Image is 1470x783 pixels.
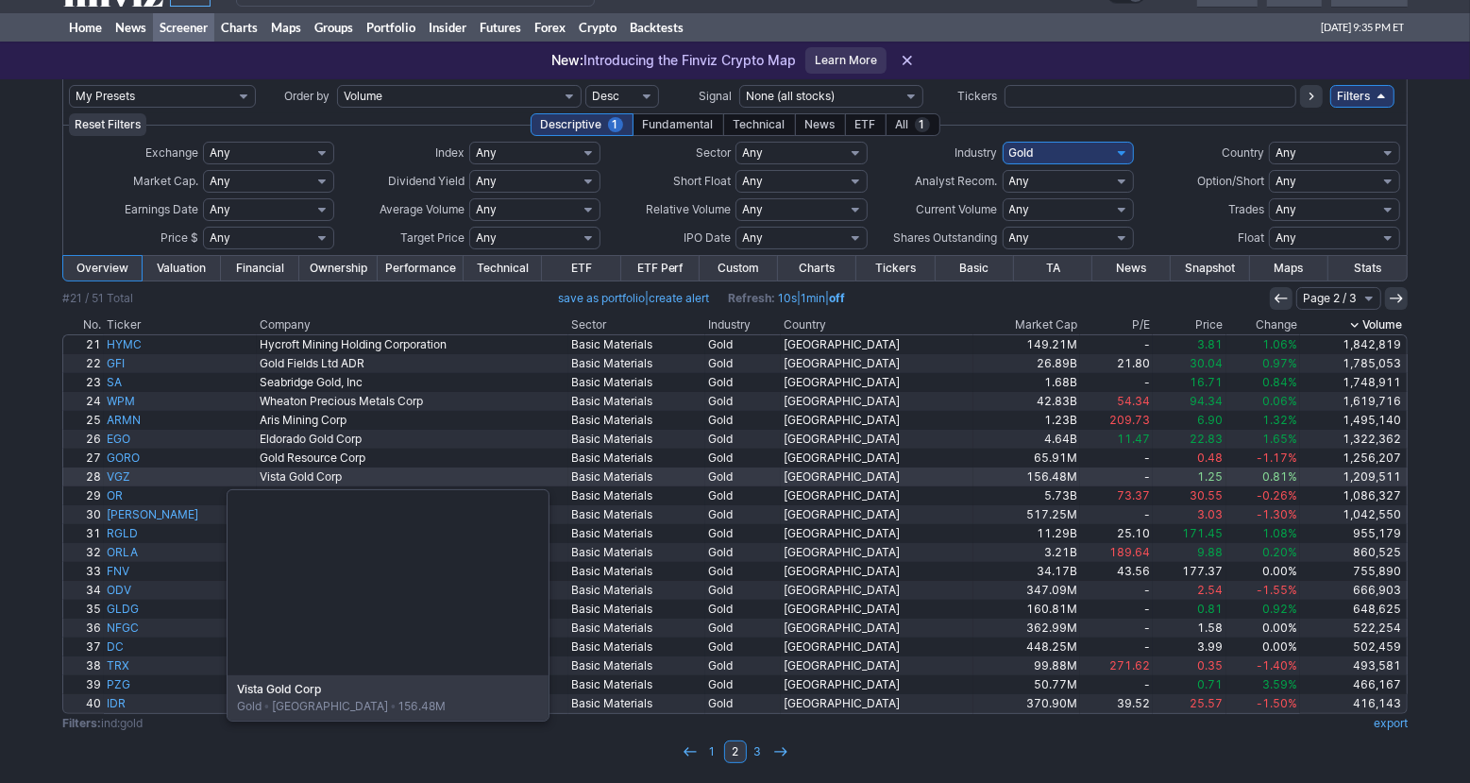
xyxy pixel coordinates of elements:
[1080,373,1153,392] a: -
[104,694,257,713] a: IDR
[1300,600,1407,619] a: 648,625
[1226,468,1301,486] a: 0.81%
[63,335,104,354] a: 21
[104,430,257,449] a: EGO
[1328,256,1407,281] a: Stats
[1300,354,1407,373] a: 1,785,053
[1109,545,1150,559] span: 189.64
[973,449,1080,468] a: 65.91M
[568,335,705,354] a: Basic Materials
[724,740,747,763] a: 2
[781,656,972,675] a: [GEOGRAPHIC_DATA]
[1198,469,1224,484] span: 1.25
[1153,373,1225,392] a: 16.71
[1191,375,1224,389] span: 16.71
[1153,619,1225,638] a: 1.58
[568,543,705,562] a: Basic Materials
[568,392,705,411] a: Basic Materials
[1226,694,1301,713] a: -1.50%
[705,505,781,524] a: Gold
[1262,526,1297,540] span: 1.08%
[1198,545,1224,559] span: 9.88
[473,13,528,42] a: Futures
[649,291,709,305] a: create alert
[63,411,104,430] a: 25
[568,411,705,430] a: Basic Materials
[1300,505,1407,524] a: 1,042,550
[781,600,972,619] a: [GEOGRAPHIC_DATA]
[1300,335,1407,354] a: 1,842,819
[1262,356,1297,370] span: 0.97%
[705,354,781,373] a: Gold
[568,505,705,524] a: Basic Materials
[1300,581,1407,600] a: 666,903
[705,524,781,543] a: Gold
[299,256,378,281] a: Ownership
[257,335,567,354] a: Hycroft Mining Holding Corporation
[781,638,972,656] a: [GEOGRAPHIC_DATA]
[973,600,1080,619] a: 160.81M
[558,289,709,308] span: |
[104,392,257,411] a: WPM
[1198,451,1224,465] span: 0.48
[1300,524,1407,543] a: 955,179
[973,486,1080,505] a: 5.73B
[1117,488,1150,502] span: 73.37
[1153,411,1225,430] a: 6.90
[1080,486,1153,505] a: 73.37
[1198,507,1224,521] span: 3.03
[257,411,567,430] a: Aris Mining Corp
[781,543,972,562] a: [GEOGRAPHIC_DATA]
[1080,619,1153,638] a: -
[829,291,845,305] a: off
[568,694,705,713] a: Basic Materials
[1262,602,1297,616] span: 0.92%
[1226,449,1301,468] a: -1.17%
[1226,619,1301,638] a: 0.00%
[781,675,972,694] a: [GEOGRAPHIC_DATA]
[257,354,567,373] a: Gold Fields Ltd ADR
[973,524,1080,543] a: 11.29B
[62,13,109,42] a: Home
[705,581,781,600] a: Gold
[1080,562,1153,581] a: 43.56
[360,13,422,42] a: Portfolio
[568,638,705,656] a: Basic Materials
[1226,354,1301,373] a: 0.97%
[63,486,104,505] a: 29
[104,619,257,638] a: NFGC
[1300,656,1407,675] a: 493,581
[422,13,473,42] a: Insider
[1153,562,1225,581] a: 177.37
[705,411,781,430] a: Gold
[104,468,257,486] a: VGZ
[1262,413,1297,427] span: 1.32%
[63,656,104,675] a: 38
[1257,583,1297,597] span: -1.55%
[1191,394,1224,408] span: 94.34
[1080,656,1153,675] a: 271.62
[63,675,104,694] a: 39
[568,373,705,392] a: Basic Materials
[1226,335,1301,354] a: 1.06%
[1226,486,1301,505] a: -0.26%
[1300,449,1407,468] a: 1,256,207
[1153,468,1225,486] a: 1.25
[63,638,104,656] a: 37
[1226,675,1301,694] a: 3.59%
[1257,696,1297,710] span: -1.50%
[104,581,257,600] a: ODV
[1153,449,1225,468] a: 0.48
[705,543,781,562] a: Gold
[781,411,972,430] a: [GEOGRAPHIC_DATA]
[257,392,567,411] a: Wheaton Precious Metals Corp
[104,354,257,373] a: GFI
[1014,256,1092,281] a: TA
[1300,392,1407,411] a: 1,619,716
[1153,581,1225,600] a: 2.54
[568,675,705,694] a: Basic Materials
[781,449,972,468] a: [GEOGRAPHIC_DATA]
[1226,430,1301,449] a: 1.65%
[104,562,257,581] a: FNV
[1250,256,1328,281] a: Maps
